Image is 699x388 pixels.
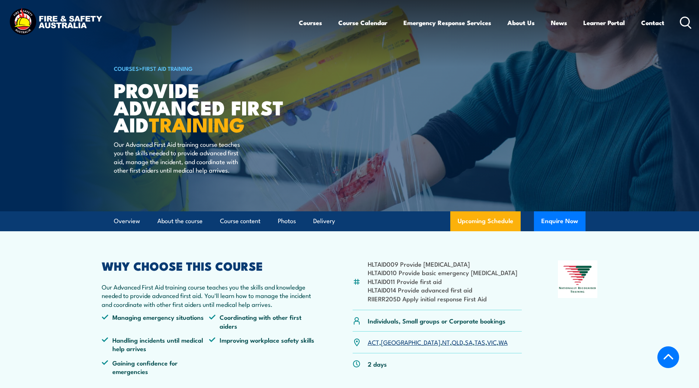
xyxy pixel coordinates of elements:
li: Handling incidents until medical help arrives [102,336,209,353]
li: Gaining confidence for emergencies [102,358,209,376]
a: Delivery [313,211,335,231]
a: COURSES [114,64,139,72]
p: Our Advanced First Aid training course teaches you the skills and knowledge needed to provide adv... [102,283,317,308]
a: Upcoming Schedule [450,211,521,231]
li: HLTAID011 Provide first aid [368,277,517,285]
a: SA [465,337,473,346]
li: Managing emergency situations [102,313,209,330]
a: WA [499,337,508,346]
a: About Us [507,13,535,32]
p: , , , , , , , [368,338,508,346]
a: First Aid Training [142,64,193,72]
li: RIIERR205D Apply initial response First Aid [368,294,517,303]
img: Nationally Recognised Training logo. [558,260,598,298]
li: HLTAID010 Provide basic emergency [MEDICAL_DATA] [368,268,517,277]
p: Individuals, Small groups or Corporate bookings [368,316,506,325]
a: TAS [475,337,485,346]
li: HLTAID014 Provide advanced first aid [368,285,517,294]
h2: WHY CHOOSE THIS COURSE [102,260,317,271]
button: Enquire Now [534,211,586,231]
a: Photos [278,211,296,231]
p: Our Advanced First Aid training course teaches you the skills needed to provide advanced first ai... [114,140,248,174]
a: Courses [299,13,322,32]
h6: > [114,64,296,73]
a: Emergency Response Services [403,13,491,32]
p: 2 days [368,360,387,368]
li: Improving workplace safety skills [209,336,317,353]
a: VIC [487,337,497,346]
a: [GEOGRAPHIC_DATA] [381,337,440,346]
a: Learner Portal [583,13,625,32]
h1: Provide Advanced First Aid [114,81,296,133]
li: HLTAID009 Provide [MEDICAL_DATA] [368,260,517,268]
a: ACT [368,337,379,346]
a: News [551,13,567,32]
li: Coordinating with other first aiders [209,313,317,330]
a: Overview [114,211,140,231]
strong: TRAINING [149,108,245,139]
a: NT [442,337,450,346]
a: QLD [452,337,463,346]
a: Contact [641,13,664,32]
a: Course Calendar [338,13,387,32]
a: About the course [157,211,203,231]
a: Course content [220,211,261,231]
